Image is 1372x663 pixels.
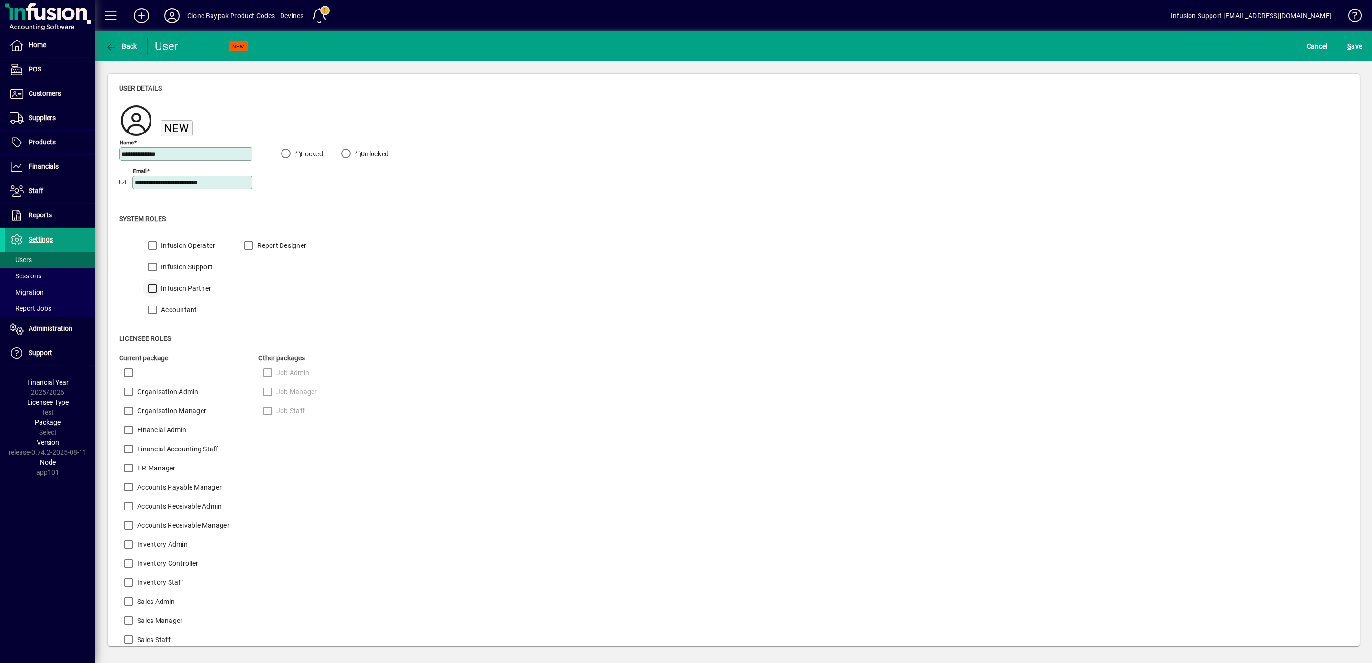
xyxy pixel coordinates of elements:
span: POS [29,65,41,73]
label: Accounts Receivable Admin [135,501,222,511]
label: Infusion Operator [159,241,215,250]
label: Financial Accounting Staff [135,444,219,454]
label: Sales Admin [135,597,175,606]
a: Reports [5,204,95,227]
a: Staff [5,179,95,203]
button: Back [103,38,140,55]
mat-label: Name [120,139,134,145]
label: Inventory Admin [135,540,188,549]
span: Home [29,41,46,49]
label: Locked [293,149,323,159]
a: Support [5,341,95,365]
label: Accounts Payable Manager [135,482,222,492]
span: Licensee Type [27,398,69,406]
span: Back [105,42,137,50]
a: Administration [5,317,95,341]
span: Reports [29,211,52,219]
label: Inventory Staff [135,578,183,587]
label: Report Designer [255,241,306,250]
label: Sales Manager [135,616,182,625]
button: Cancel [1304,38,1330,55]
a: Sessions [5,268,95,284]
button: Profile [157,7,187,24]
span: Users [10,256,32,264]
span: Migration [10,288,44,296]
a: Financials [5,155,95,179]
span: Version [37,439,59,446]
span: System roles [119,215,166,223]
a: Home [5,33,95,57]
div: User [155,39,195,54]
span: Financial Year [27,378,69,386]
div: Infusion Support [EMAIL_ADDRESS][DOMAIN_NAME] [1171,8,1332,23]
span: Suppliers [29,114,56,122]
a: Customers [5,82,95,106]
span: Administration [29,325,72,332]
span: Node [40,459,56,466]
label: Unlocked [353,149,389,159]
span: NEW [232,43,244,50]
span: Staff [29,187,43,194]
a: Suppliers [5,106,95,130]
label: Accountant [159,305,197,315]
button: Save [1345,38,1364,55]
a: Users [5,252,95,268]
label: Accounts Receivable Manager [135,520,230,530]
span: Other packages [258,354,305,362]
app-page-header-button: Back [95,38,148,55]
button: Add [126,7,157,24]
a: Migration [5,284,95,300]
span: New [164,122,189,134]
span: Customers [29,90,61,97]
span: Current package [119,354,168,362]
label: Inventory Controller [135,559,198,568]
label: Infusion Support [159,262,212,272]
span: Sessions [10,272,41,280]
span: ave [1347,39,1362,54]
label: Organisation Admin [135,387,199,397]
span: Licensee roles [119,335,171,342]
span: Financials [29,163,59,170]
span: S [1347,42,1351,50]
label: Financial Admin [135,425,186,435]
label: Organisation Manager [135,406,206,416]
label: Sales Staff [135,635,171,644]
a: Report Jobs [5,300,95,316]
span: Cancel [1307,39,1328,54]
a: Products [5,131,95,154]
label: Infusion Partner [159,284,211,293]
span: Package [35,418,61,426]
span: Report Jobs [10,305,51,312]
span: Support [29,349,52,357]
span: Settings [29,235,53,243]
span: User details [119,84,162,92]
div: Clone Baypak Product Codes - Devines [187,8,303,23]
span: Products [29,138,56,146]
a: POS [5,58,95,82]
label: HR Manager [135,463,176,473]
a: Knowledge Base [1341,2,1360,33]
mat-label: Email [133,167,147,174]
